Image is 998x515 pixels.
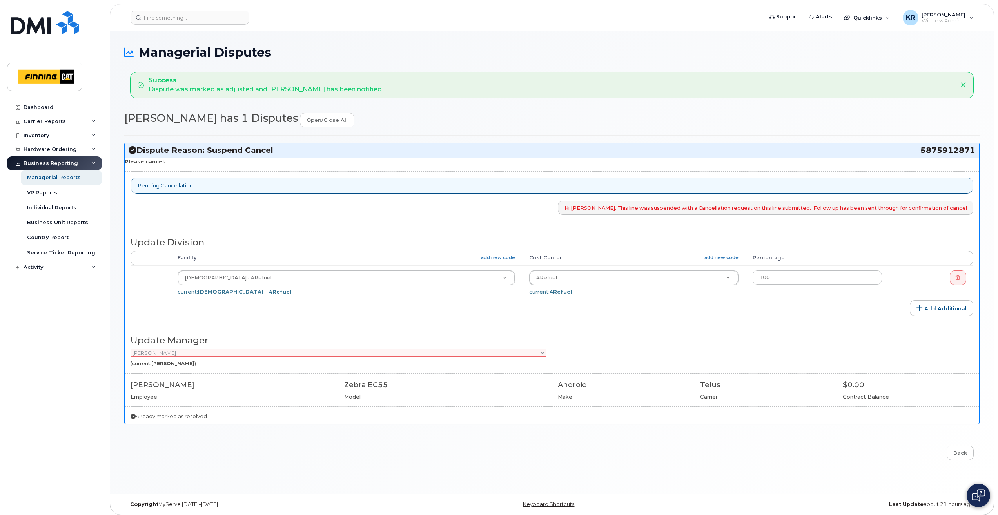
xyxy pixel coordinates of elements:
[700,393,831,401] div: Carrier
[344,380,546,390] div: Zebra EC55
[947,446,974,460] a: Back
[972,489,985,502] img: Open chat
[550,288,572,295] strong: 4Refuel
[889,501,924,507] strong: Last Update
[910,300,973,316] a: Add Additional
[131,361,196,366] small: (current: )
[124,112,980,127] h2: [PERSON_NAME] has 1 Disputes
[125,158,165,165] strong: Please cancel.
[746,251,889,265] th: Percentage
[149,76,382,94] div: Dispute was marked as adjusted and [PERSON_NAME] has been notified
[151,361,194,366] strong: [PERSON_NAME]
[131,393,332,401] div: Employee
[700,380,831,390] div: Telus
[198,288,291,295] strong: [DEMOGRAPHIC_DATA] - 4Refuel
[300,113,354,127] a: open/close all
[558,201,973,215] input: Comment
[522,251,746,265] th: Cost Center
[704,254,739,261] a: add new code
[843,393,973,401] div: Contract Balance
[178,288,291,295] span: current:
[529,288,572,295] span: current:
[130,501,158,507] strong: Copyright
[344,393,546,401] div: Model
[523,501,574,507] a: Keyboard Shortcuts
[481,254,515,261] a: add new code
[558,380,688,390] div: Android
[185,275,272,281] span: 4Refuel - 4Refuel
[536,275,557,281] span: 4Refuel
[124,501,409,508] div: MyServe [DATE]–[DATE]
[131,413,973,420] p: Already marked as resolved
[131,238,973,247] h3: Update Division
[149,76,382,85] strong: Success
[131,335,973,345] h3: Update Manager
[920,145,975,156] span: 5875912871
[131,178,973,194] div: Pending Cancellation
[129,145,975,156] h3: Dispute Reason: Suspend Cancel
[530,271,738,285] a: 4Refuel
[171,251,522,265] th: Facility
[558,393,688,401] div: Make
[695,501,980,508] div: about 21 hours ago
[124,45,980,59] h1: Managerial Disputes
[178,271,515,285] a: [DEMOGRAPHIC_DATA] - 4Refuel
[131,380,332,390] div: [PERSON_NAME]
[843,380,973,390] div: $0.00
